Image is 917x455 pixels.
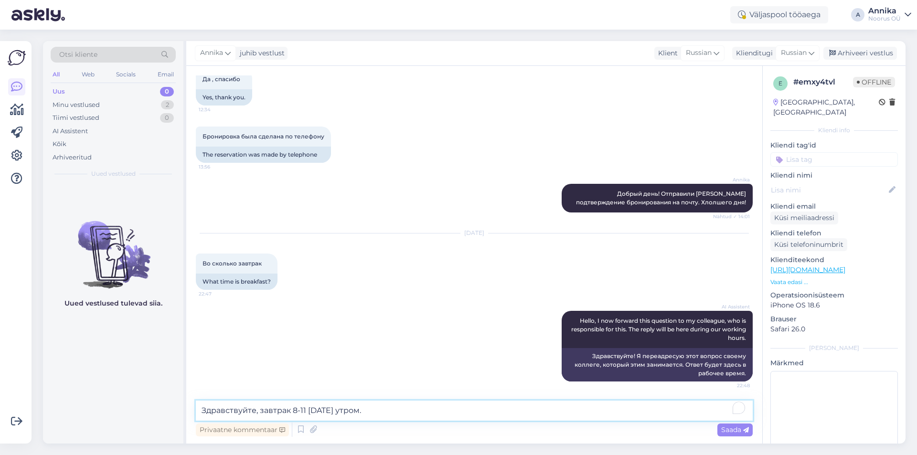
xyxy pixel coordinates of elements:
[562,348,753,381] div: Здравствуйте! Я переадресую этот вопрос своему коллеге, который этим занимается. Ответ будет здес...
[721,425,749,434] span: Saada
[868,7,901,15] div: Annika
[196,147,331,163] div: The reservation was made by telephone
[199,163,235,170] span: 13:56
[200,48,223,58] span: Annika
[654,48,678,58] div: Klient
[8,49,26,67] img: Askly Logo
[59,50,97,60] span: Otsi kliente
[571,317,747,341] span: Hello, I now forward this question to my colleague, who is responsible for this. The reply will b...
[770,228,898,238] p: Kliendi telefon
[686,48,712,58] span: Russian
[770,314,898,324] p: Brauser
[868,15,901,22] div: Noorus OÜ
[196,423,289,436] div: Privaatne kommentaar
[770,324,898,334] p: Safari 26.0
[770,170,898,180] p: Kliendi nimi
[199,106,235,113] span: 12:34
[160,87,174,96] div: 0
[203,75,240,83] span: Да , спасибо
[853,77,895,87] span: Offline
[203,133,324,140] span: Бронировка была сделана по телефону
[64,298,162,308] p: Uued vestlused tulevad siia.
[778,80,782,87] span: e
[714,382,750,389] span: 22:48
[770,278,898,286] p: Vaata edasi ...
[823,47,897,60] div: Arhiveeri vestlus
[770,344,898,352] div: [PERSON_NAME]
[770,265,845,274] a: [URL][DOMAIN_NAME]
[732,48,773,58] div: Klienditugi
[196,274,277,290] div: What time is breakfast?
[53,113,99,123] div: Tiimi vestlused
[851,8,864,21] div: A
[714,176,750,183] span: Annika
[770,152,898,167] input: Lisa tag
[770,255,898,265] p: Klienditeekond
[203,260,262,267] span: Во сколько завтрак
[91,169,136,178] span: Uued vestlused
[770,290,898,300] p: Operatsioonisüsteem
[793,76,853,88] div: # emxy4tvl
[53,153,92,162] div: Arhiveeritud
[713,213,750,220] span: Nähtud ✓ 14:01
[53,100,100,110] div: Minu vestlused
[576,190,747,206] span: Добрый день! Отправили [PERSON_NAME] подтверждение бронирования на почту. Хлолшего дня!
[53,87,65,96] div: Uus
[770,212,838,224] div: Küsi meiliaadressi
[770,300,898,310] p: iPhone OS 18.6
[196,401,753,421] textarea: To enrich screen reader interactions, please activate Accessibility in Grammarly extension settings
[770,201,898,212] p: Kliendi email
[770,140,898,150] p: Kliendi tag'id
[160,113,174,123] div: 0
[161,100,174,110] div: 2
[196,89,252,106] div: Yes, thank you.
[80,68,96,81] div: Web
[771,185,887,195] input: Lisa nimi
[868,7,911,22] a: AnnikaNoorus OÜ
[773,97,879,117] div: [GEOGRAPHIC_DATA], [GEOGRAPHIC_DATA]
[770,358,898,368] p: Märkmed
[730,6,828,23] div: Väljaspool tööaega
[51,68,62,81] div: All
[781,48,807,58] span: Russian
[114,68,138,81] div: Socials
[53,127,88,136] div: AI Assistent
[199,290,235,297] span: 22:47
[714,303,750,310] span: AI Assistent
[53,139,66,149] div: Kõik
[236,48,285,58] div: juhib vestlust
[770,238,847,251] div: Küsi telefoninumbrit
[156,68,176,81] div: Email
[43,204,183,290] img: No chats
[770,126,898,135] div: Kliendi info
[196,229,753,237] div: [DATE]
